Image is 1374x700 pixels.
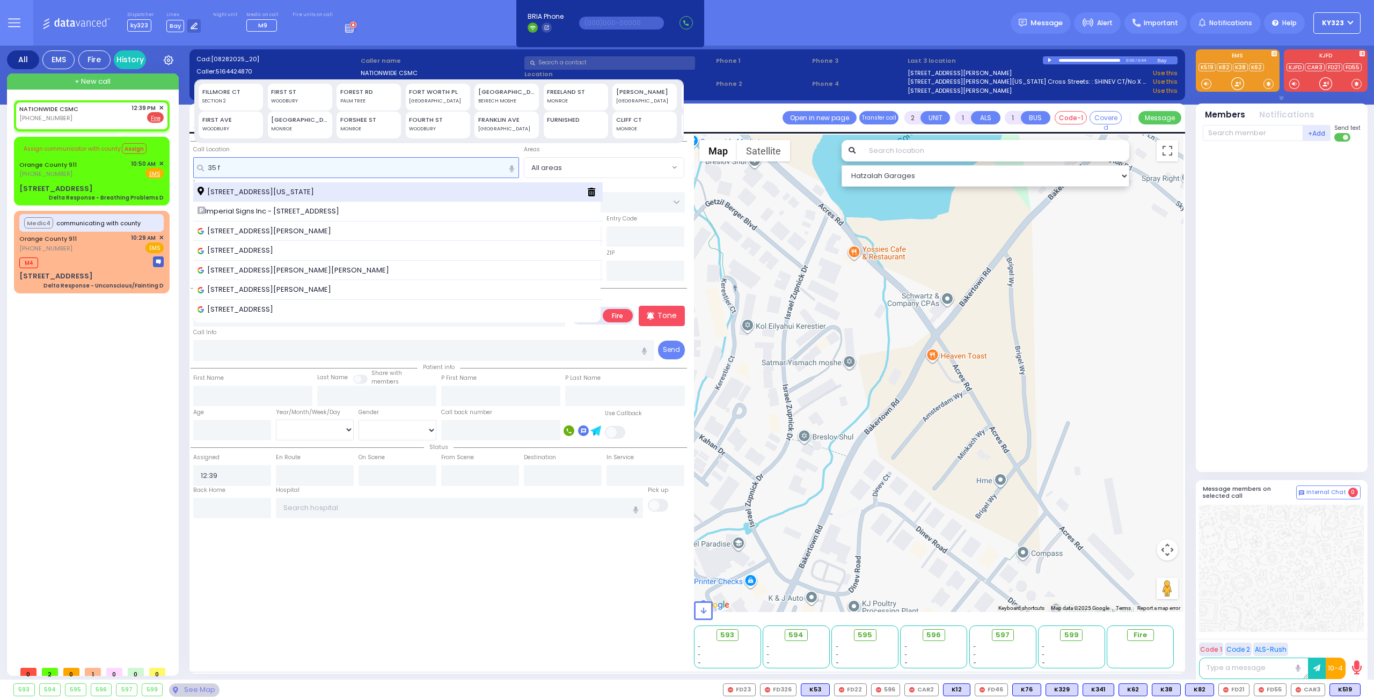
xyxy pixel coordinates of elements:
label: Turn off text [1334,132,1351,143]
label: NATIONWIDE CSMC [361,69,521,78]
span: 10:29 AM [131,234,156,242]
span: [08282025_20] [211,55,259,63]
span: [STREET_ADDRESS][PERSON_NAME][PERSON_NAME] [198,265,393,276]
span: Status [424,443,454,451]
span: 599 [1064,630,1079,640]
button: Covered [1090,111,1122,124]
img: comment-alt.png [1299,490,1304,496]
button: Message [1138,111,1181,124]
img: red-radio-icon.svg [1259,687,1264,692]
h5: Message members on selected call [1203,485,1296,499]
div: CAR2 [904,683,939,696]
label: Call Info [193,328,216,337]
img: google_icon.svg [198,267,204,274]
label: EMS [1196,53,1280,61]
span: [PHONE_NUMBER] [19,244,72,253]
div: MONROE [616,126,674,133]
span: Message [1030,18,1063,28]
span: 595 [858,630,872,640]
a: K519 [1198,63,1216,71]
div: FRANKLIN AVE [478,115,536,124]
a: [STREET_ADDRESS][PERSON_NAME] [908,69,1012,78]
div: MONROE [547,98,604,105]
div: FORT WORTH PL [409,87,466,97]
label: En Route [276,453,301,462]
span: Important [1144,18,1178,28]
div: CLIFF CT [616,115,674,124]
img: Logo [42,16,114,30]
button: Notifications [1259,109,1314,121]
img: red-radio-icon.svg [876,687,881,692]
span: - [1042,651,1045,659]
a: FD55 [1343,63,1362,71]
div: BLS [1119,683,1148,696]
span: [STREET_ADDRESS] [198,304,277,315]
a: Orange County 911 [19,160,77,169]
span: 10:50 AM [131,160,156,168]
div: FORSHEE ST [340,115,398,124]
label: From Scene [441,453,474,462]
button: ALS [971,111,1000,124]
button: Transfer call [859,111,898,124]
span: - [766,651,770,659]
span: All areas [524,157,684,178]
span: 12:39 PM [131,104,156,112]
span: - [766,643,770,651]
div: BLS [1012,683,1041,696]
div: 599 [142,684,163,696]
a: K38 [1233,63,1248,71]
i: Delete fron history [588,188,595,196]
label: Call back number [441,408,492,417]
span: Send text [1334,124,1361,132]
div: [GEOGRAPHIC_DATA] [616,98,674,105]
a: [STREET_ADDRESS][PERSON_NAME] [908,86,1012,95]
a: NATIONWIDE CSMC [19,105,78,113]
div: FOURTH ST [409,115,466,124]
small: Share with [371,369,402,377]
div: BLS [1185,683,1214,696]
label: Last 3 location [908,56,1043,65]
span: Notifications [1209,18,1252,28]
div: BLS [943,683,970,696]
span: 596 [926,630,941,640]
div: [STREET_ADDRESS] [19,183,93,194]
div: K341 [1083,683,1114,696]
span: - [766,659,770,667]
div: FD326 [760,683,796,696]
a: KJFD [1287,63,1304,71]
label: Destination [524,453,556,462]
button: BUS [1021,111,1050,124]
label: Location Name [193,178,236,187]
div: [GEOGRAPHIC_DATA] [271,115,328,124]
span: 0 [128,668,144,676]
img: google_icon.svg [198,228,204,234]
u: EMS [149,170,160,178]
span: Bay [166,20,184,32]
input: (000)000-00000 [579,17,664,30]
label: KJFD [1284,53,1368,61]
span: 0 [63,668,79,676]
a: History [114,50,146,69]
img: red-radio-icon.svg [839,687,844,692]
div: [PERSON_NAME] [616,87,674,97]
div: 596 [91,684,112,696]
label: On Scene [359,453,385,462]
label: ZIP [606,249,615,257]
div: MONROE [271,126,328,133]
div: 0:00 [1125,54,1135,67]
label: Dispatcher [127,12,154,18]
label: Age [193,408,204,417]
button: Code-1 [1055,111,1087,124]
u: Fire [151,114,160,122]
span: [STREET_ADDRESS][PERSON_NAME] [198,284,335,295]
img: Google [697,598,732,612]
div: K38 [1152,683,1181,696]
div: 595 [65,684,86,696]
label: Last Name [317,373,348,382]
a: CAR3 [1305,63,1325,71]
span: 593 [720,630,734,640]
label: Caller name [361,56,521,65]
div: WOODBURY [202,126,260,133]
div: FD23 [723,683,756,696]
a: Open in new page [783,111,857,124]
